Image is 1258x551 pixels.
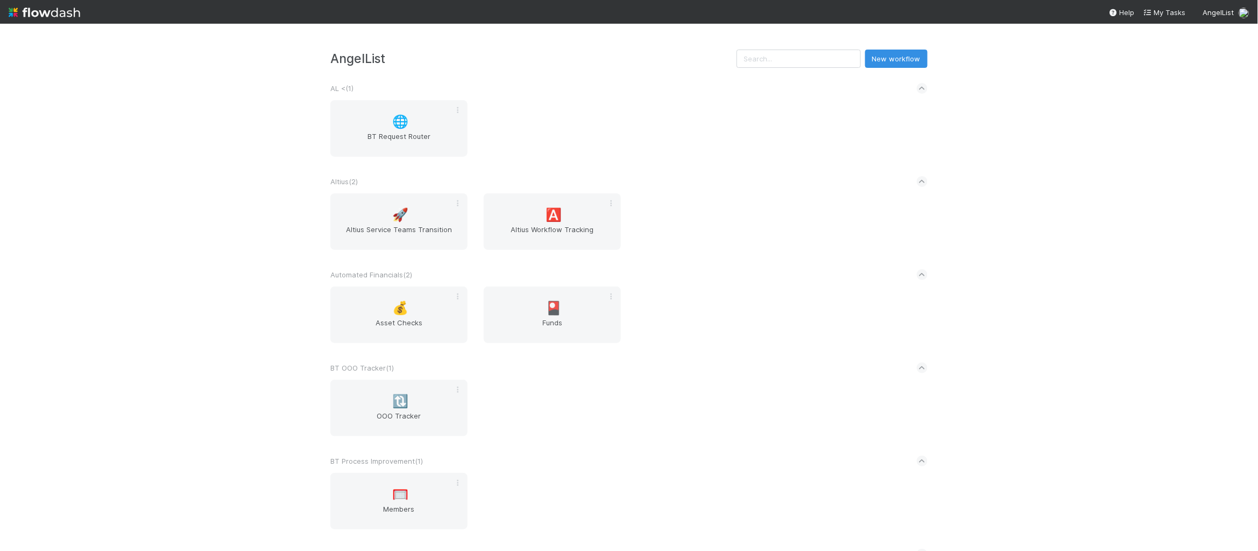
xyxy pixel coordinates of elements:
span: 🔃 [393,394,409,408]
button: New workflow [865,50,928,68]
span: 🅰️ [546,208,562,222]
div: Help [1109,7,1135,18]
span: AL < ( 1 ) [330,84,354,93]
a: 🚀Altius Service Teams Transition [330,193,468,250]
span: 🎴 [546,301,562,315]
span: 🚀 [393,208,409,222]
span: Members [335,504,463,525]
span: Altius Service Teams Transition [335,224,463,246]
a: 🅰️Altius Workflow Tracking [484,193,621,250]
a: 🔃OOO Tracker [330,380,468,436]
a: 💰Asset Checks [330,287,468,343]
img: logo-inverted-e16ddd16eac7371096b0.svg [9,3,80,22]
span: 🌐 [393,115,409,129]
span: Altius ( 2 ) [330,177,358,186]
input: Search... [737,50,861,68]
span: OOO Tracker [335,410,463,432]
span: AngelList [1203,8,1234,17]
a: 🎴Funds [484,287,621,343]
span: 💰 [393,301,409,315]
a: My Tasks [1143,7,1186,18]
span: 🥅 [393,487,409,501]
span: BT Request Router [335,131,463,152]
a: 🌐BT Request Router [330,100,468,157]
span: My Tasks [1143,8,1186,17]
span: Automated Financials ( 2 ) [330,270,412,279]
img: avatar_2bce2475-05ee-46d3-9413-d3901f5fa03f.png [1239,8,1249,18]
span: Funds [488,317,617,339]
span: BT OOO Tracker ( 1 ) [330,364,394,372]
span: Altius Workflow Tracking [488,224,617,246]
h3: AngelList [330,51,737,66]
a: 🥅Members [330,473,468,529]
span: Asset Checks [335,317,463,339]
span: BT Process Improvement ( 1 ) [330,457,423,465]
